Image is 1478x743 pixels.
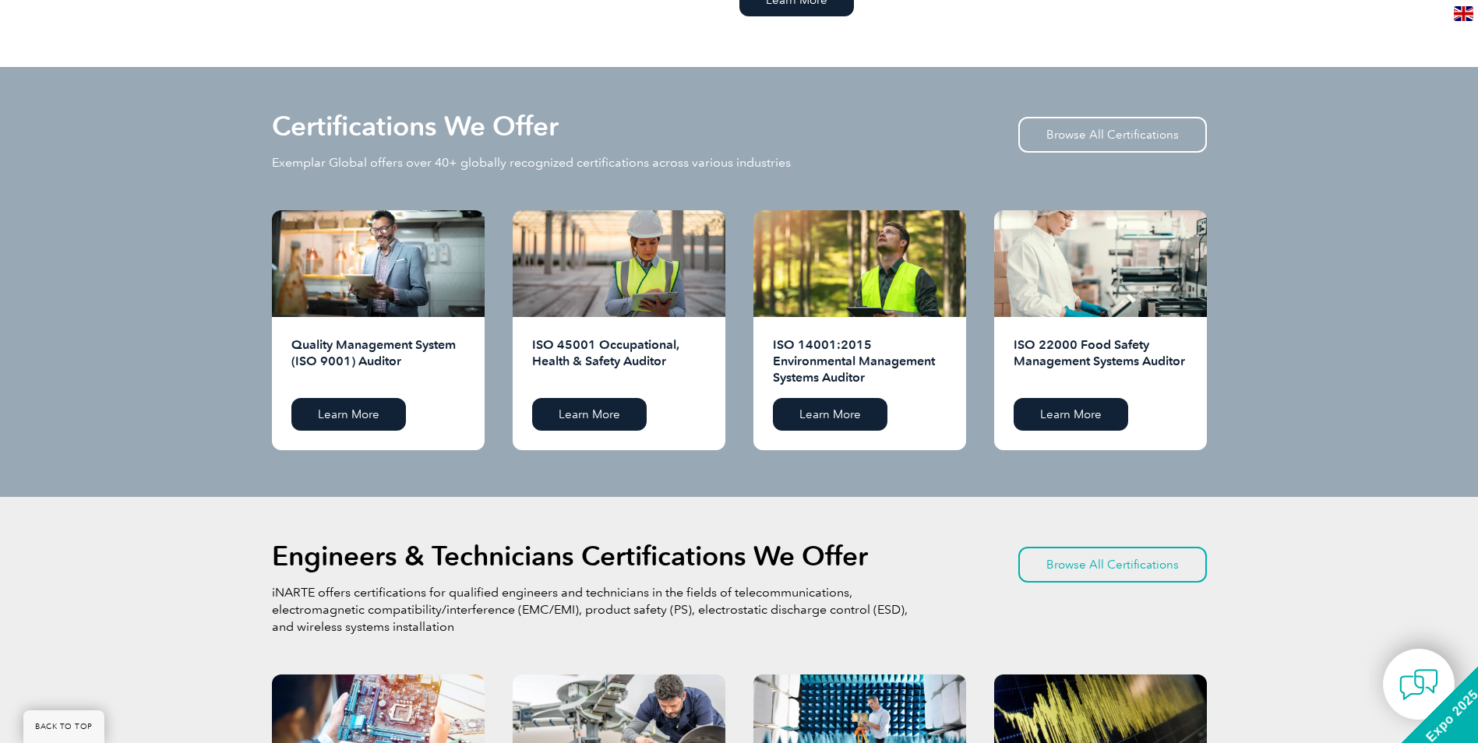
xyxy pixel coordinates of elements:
a: Learn More [773,398,887,431]
h2: Certifications We Offer [272,114,559,139]
p: Exemplar Global offers over 40+ globally recognized certifications across various industries [272,154,791,171]
a: Learn More [532,398,647,431]
a: BACK TO TOP [23,710,104,743]
h2: ISO 14001:2015 Environmental Management Systems Auditor [773,336,947,386]
p: iNARTE offers certifications for qualified engineers and technicians in the fields of telecommuni... [272,584,911,636]
h2: Engineers & Technicians Certifications We Offer [272,544,868,569]
h2: ISO 22000 Food Safety Management Systems Auditor [1014,336,1187,386]
h2: Quality Management System (ISO 9001) Auditor [291,336,465,386]
h2: ISO 45001 Occupational, Health & Safety Auditor [532,336,706,386]
a: Learn More [1014,398,1128,431]
a: Browse All Certifications [1018,547,1207,583]
img: en [1454,6,1473,21]
a: Learn More [291,398,406,431]
img: contact-chat.png [1399,665,1438,704]
a: Browse All Certifications [1018,117,1207,153]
